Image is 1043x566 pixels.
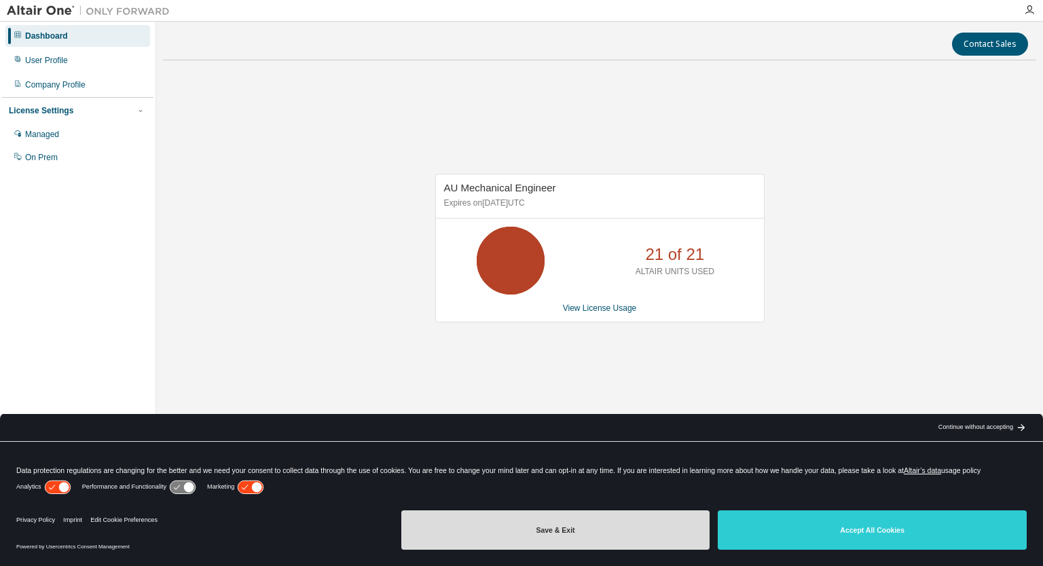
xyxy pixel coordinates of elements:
div: On Prem [25,152,58,163]
div: Company Profile [25,79,86,90]
a: View License Usage [563,303,637,313]
div: Managed [25,129,59,140]
img: Altair One [7,4,177,18]
p: ALTAIR UNITS USED [636,266,714,278]
p: 21 of 21 [645,243,704,266]
div: User Profile [25,55,68,66]
div: License Settings [9,105,73,116]
span: AU Mechanical Engineer [444,182,556,193]
p: Expires on [DATE] UTC [444,197,752,209]
div: Dashboard [25,31,68,41]
button: Contact Sales [952,33,1028,56]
